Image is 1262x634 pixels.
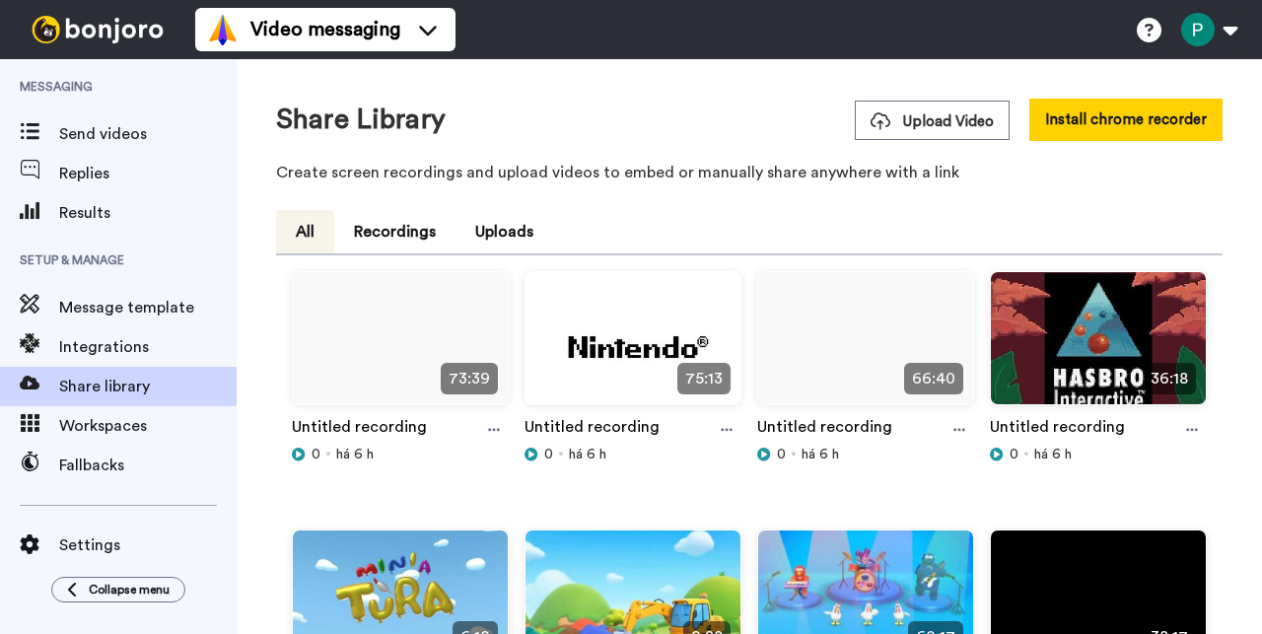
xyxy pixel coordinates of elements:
[59,414,237,438] span: Workspaces
[89,582,170,598] span: Collapse menu
[441,363,498,394] span: 73:39
[525,415,660,445] a: Untitled recording
[1010,445,1018,464] span: 0
[990,415,1125,445] a: Untitled recording
[312,445,320,464] span: 0
[24,16,172,43] img: bj-logo-header-white.svg
[1143,363,1196,394] span: 36:18
[334,210,456,253] button: Recordings
[757,415,892,445] a: Untitled recording
[871,111,994,132] span: Upload Video
[855,101,1010,140] button: Upload Video
[990,445,1207,464] div: há 6 h
[59,375,237,398] span: Share library
[292,415,427,445] a: Untitled recording
[904,363,963,394] span: 66:40
[677,363,731,394] span: 75:13
[292,445,509,464] div: há 6 h
[59,296,237,319] span: Message template
[276,105,446,135] h1: Share Library
[456,210,553,253] button: Uploads
[250,16,400,43] span: Video messaging
[59,162,237,185] span: Replies
[59,454,237,477] span: Fallbacks
[991,272,1206,421] img: 426ca1e9-ef67-4775-b474-f682f576719a_thumbnail_source_1760283947.jpg
[59,201,237,225] span: Results
[276,210,334,253] button: All
[276,161,1223,184] p: Create screen recordings and upload videos to embed or manually share anywhere with a link
[59,335,237,359] span: Integrations
[1029,99,1223,141] button: Install chrome recorder
[207,14,239,45] img: vm-color.svg
[544,445,553,464] span: 0
[59,122,237,146] span: Send videos
[51,577,185,602] button: Collapse menu
[293,272,508,421] img: 44f990aa-5a81-4d8e-8b12-2432f898f29e_thumbnail_source_1760283965.jpg
[525,445,741,464] div: há 6 h
[777,445,786,464] span: 0
[59,533,237,557] span: Settings
[526,272,740,421] img: b81d4628-143c-4f18-9bd0-bf86555c11cb_thumbnail_source_1760283963.jpg
[758,272,973,421] img: 1cecc4fc-375c-41f4-9d83-c0f94e1138d5_thumbnail_source_1760283968.jpg
[757,445,974,464] div: há 6 h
